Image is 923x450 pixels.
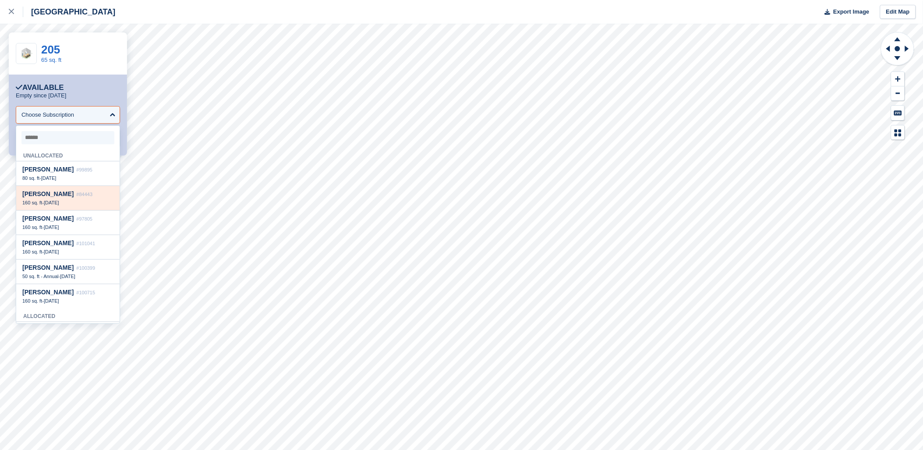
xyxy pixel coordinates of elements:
[880,5,916,19] a: Edit Map
[22,239,74,246] span: [PERSON_NAME]
[22,175,113,181] div: -
[44,225,59,230] span: [DATE]
[76,241,95,246] span: #101041
[22,215,74,222] span: [PERSON_NAME]
[891,72,905,86] button: Zoom In
[76,192,92,197] span: #84443
[44,200,59,205] span: [DATE]
[820,5,870,19] button: Export Image
[22,264,74,271] span: [PERSON_NAME]
[22,274,59,279] span: 50 sq. ft - Annual
[22,175,39,181] span: 80 sq. ft
[891,86,905,101] button: Zoom Out
[22,249,113,255] div: -
[22,249,42,254] span: 160 sq. ft
[60,274,75,279] span: [DATE]
[891,125,905,140] button: Map Legend
[16,308,120,322] div: Allocated
[21,111,74,119] div: Choose Subscription
[16,83,64,92] div: Available
[76,290,95,295] span: #100715
[44,249,59,254] span: [DATE]
[41,43,60,56] a: 205
[16,46,36,61] img: SCA-57sqft.jpg
[833,7,869,16] span: Export Image
[22,200,113,206] div: -
[22,289,74,296] span: [PERSON_NAME]
[891,106,905,120] button: Keyboard Shortcuts
[22,273,113,279] div: -
[16,148,120,161] div: Unallocated
[22,200,42,205] span: 160 sq. ft
[16,92,66,99] p: Empty since [DATE]
[41,57,61,63] a: 65 sq. ft
[22,224,113,230] div: -
[76,167,92,172] span: #99895
[23,7,115,17] div: [GEOGRAPHIC_DATA]
[22,298,113,304] div: -
[41,175,57,181] span: [DATE]
[44,298,59,304] span: [DATE]
[76,265,95,271] span: #100399
[22,298,42,304] span: 160 sq. ft
[22,225,42,230] span: 160 sq. ft
[76,216,92,221] span: #97805
[22,166,74,173] span: [PERSON_NAME]
[22,190,74,197] span: [PERSON_NAME]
